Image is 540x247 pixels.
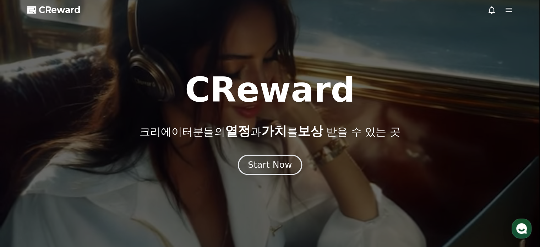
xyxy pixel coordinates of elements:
[27,4,81,16] a: CReward
[261,124,287,138] span: 가치
[39,4,81,16] span: CReward
[2,188,47,206] a: 홈
[22,199,27,204] span: 홈
[239,162,301,169] a: Start Now
[140,124,400,138] p: 크리에이터분들의 과 를 받을 수 있는 곳
[92,188,136,206] a: 설정
[65,199,73,205] span: 대화
[47,188,92,206] a: 대화
[248,159,292,171] div: Start Now
[110,199,118,204] span: 설정
[185,73,355,107] h1: CReward
[297,124,323,138] span: 보상
[238,155,302,175] button: Start Now
[225,124,250,138] span: 열정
